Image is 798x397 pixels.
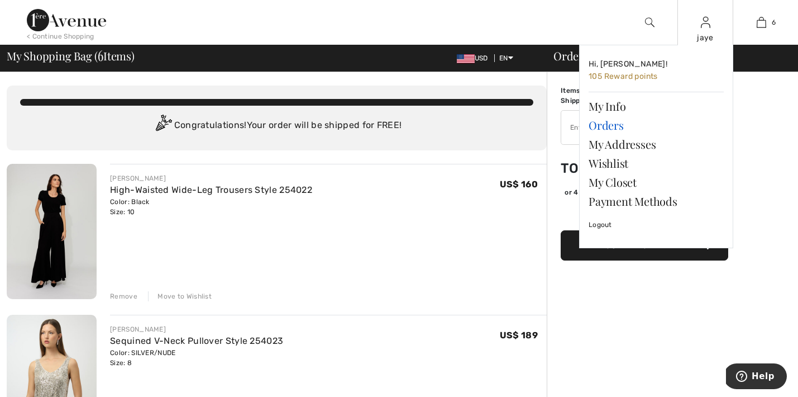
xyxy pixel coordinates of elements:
a: My Closet [589,173,724,192]
span: USD [457,54,493,62]
span: Hi, [PERSON_NAME]! [589,59,667,69]
div: Color: Black Size: 10 [110,197,312,217]
div: jaye [678,32,733,44]
img: 1ère Avenue [27,9,106,31]
a: Hi, [PERSON_NAME]! 105 Reward points [589,54,724,87]
img: search the website [645,16,654,29]
span: 6 [772,17,776,27]
a: Orders [589,116,724,135]
iframe: Opens a widget where you can find more information [726,363,787,391]
a: My Info [589,97,724,116]
a: My Addresses [589,135,724,154]
div: < Continue Shopping [27,31,94,41]
div: or 4 payments of with [565,187,728,197]
div: Move to Wishlist [148,291,212,301]
span: US$ 189 [500,330,538,341]
div: or 4 payments ofUS$ 247.25withSezzle Click to learn more about Sezzle [561,187,728,201]
td: Shipping [561,96,620,106]
td: Items ( ) [561,86,620,96]
iframe: PayPal-paypal [561,201,728,226]
span: 6 [98,48,103,62]
img: My Info [701,16,710,29]
div: [PERSON_NAME] [110,173,312,183]
a: Wishlist [589,154,724,173]
img: High-Waisted Wide-Leg Trousers Style 254022 [7,164,97,299]
a: 6 [734,16,789,29]
img: My Bag [757,16,766,29]
a: Sign In [701,17,710,27]
input: Promo code [561,111,697,144]
span: US$ 160 [500,179,538,190]
div: Order Summary [540,50,791,62]
img: Congratulation2.svg [152,115,174,137]
a: Sequined V-Neck Pullover Style 254023 [110,335,283,346]
button: Proceed to Payment [561,230,728,261]
a: High-Waisted Wide-Leg Trousers Style 254022 [110,185,312,195]
div: [PERSON_NAME] [110,324,283,334]
span: EN [499,54,513,62]
span: 105 Reward points [589,72,658,81]
div: Remove [110,291,137,301]
span: My Shopping Bag ( Items) [7,50,135,62]
a: Payment Methods [589,192,724,211]
a: Logout [589,211,724,239]
div: Color: SILVER/NUDE Size: 8 [110,348,283,368]
td: Total [561,149,620,187]
img: US Dollar [457,54,475,63]
div: Congratulations! Your order will be shipped for FREE! [20,115,533,137]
